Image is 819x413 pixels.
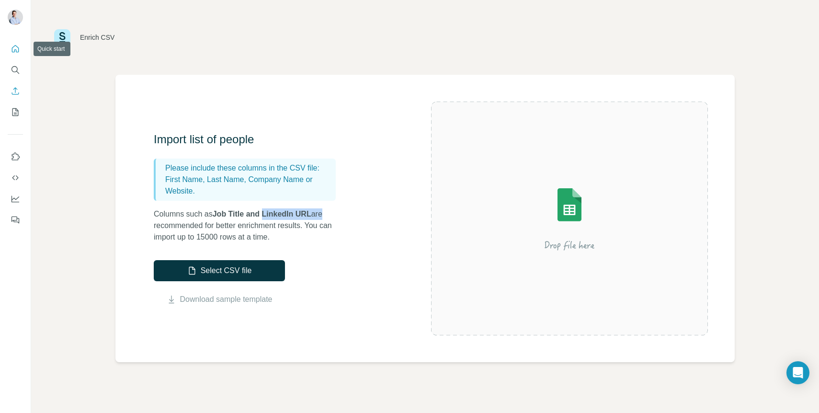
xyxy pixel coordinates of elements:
a: Download sample template [180,294,273,305]
div: Open Intercom Messenger [786,361,809,384]
button: Use Surfe on LinkedIn [8,148,23,165]
button: Feedback [8,211,23,229]
img: Surfe Logo [54,29,70,46]
button: Dashboard [8,190,23,207]
button: Select CSV file [154,260,285,281]
button: Download sample template [154,294,285,305]
div: Enrich CSV [80,33,114,42]
span: Job Title and LinkedIn URL [213,210,311,218]
button: My lists [8,103,23,121]
button: Enrich CSV [8,82,23,100]
img: Surfe Illustration - Drop file here or select below [483,161,656,276]
button: Quick start [8,40,23,57]
button: Use Surfe API [8,169,23,186]
h3: Import list of people [154,132,345,147]
p: Columns such as are recommended for better enrichment results. You can import up to 15000 rows at... [154,208,345,243]
p: First Name, Last Name, Company Name or Website. [165,174,332,197]
p: Please include these columns in the CSV file: [165,162,332,174]
img: Avatar [8,10,23,25]
button: Search [8,61,23,79]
